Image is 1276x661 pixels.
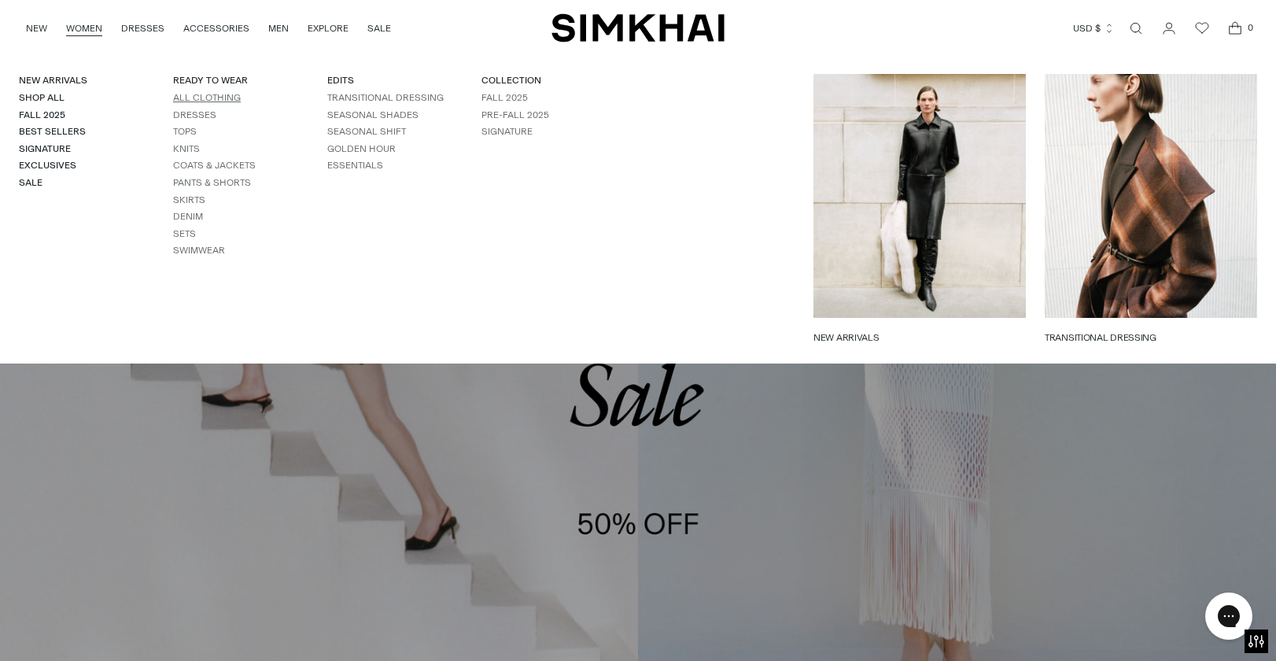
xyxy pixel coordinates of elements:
a: WOMEN [66,11,102,46]
a: ACCESSORIES [183,11,249,46]
a: Open cart modal [1219,13,1251,44]
a: NEW [26,11,47,46]
a: Wishlist [1186,13,1218,44]
a: Open search modal [1120,13,1152,44]
span: 0 [1243,20,1257,35]
a: EXPLORE [308,11,349,46]
a: Go to the account page [1153,13,1185,44]
button: USD $ [1073,11,1115,46]
a: SALE [367,11,391,46]
a: DRESSES [121,11,164,46]
a: SIMKHAI [551,13,725,43]
iframe: Gorgias live chat messenger [1197,587,1260,645]
a: MEN [268,11,289,46]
